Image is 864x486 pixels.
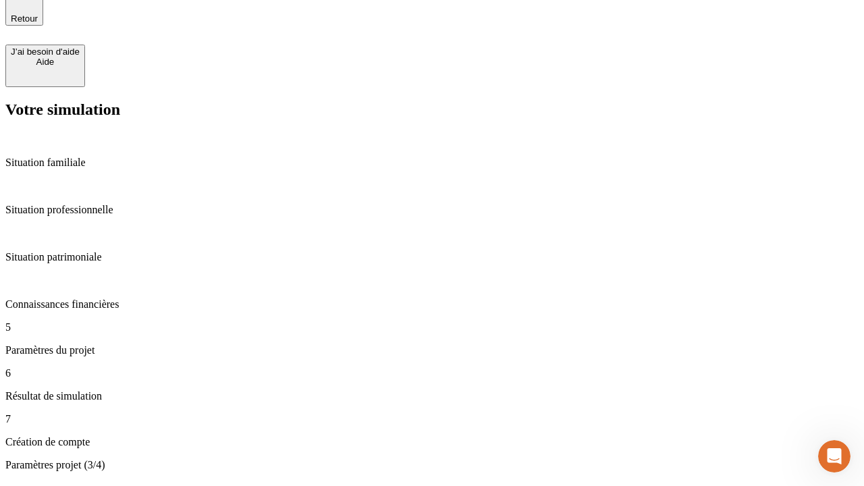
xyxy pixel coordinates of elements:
[5,367,859,379] p: 6
[5,157,859,169] p: Situation familiale
[5,101,859,119] h2: Votre simulation
[5,321,859,333] p: 5
[5,344,859,356] p: Paramètres du projet
[5,390,859,402] p: Résultat de simulation
[5,45,85,87] button: J’ai besoin d'aideAide
[5,204,859,216] p: Situation professionnelle
[5,459,859,471] p: Paramètres projet (3/4)
[5,298,859,310] p: Connaissances financières
[5,251,859,263] p: Situation patrimoniale
[11,47,80,57] div: J’ai besoin d'aide
[818,440,850,473] iframe: Intercom live chat
[11,13,38,24] span: Retour
[5,436,859,448] p: Création de compte
[11,57,80,67] div: Aide
[5,413,859,425] p: 7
